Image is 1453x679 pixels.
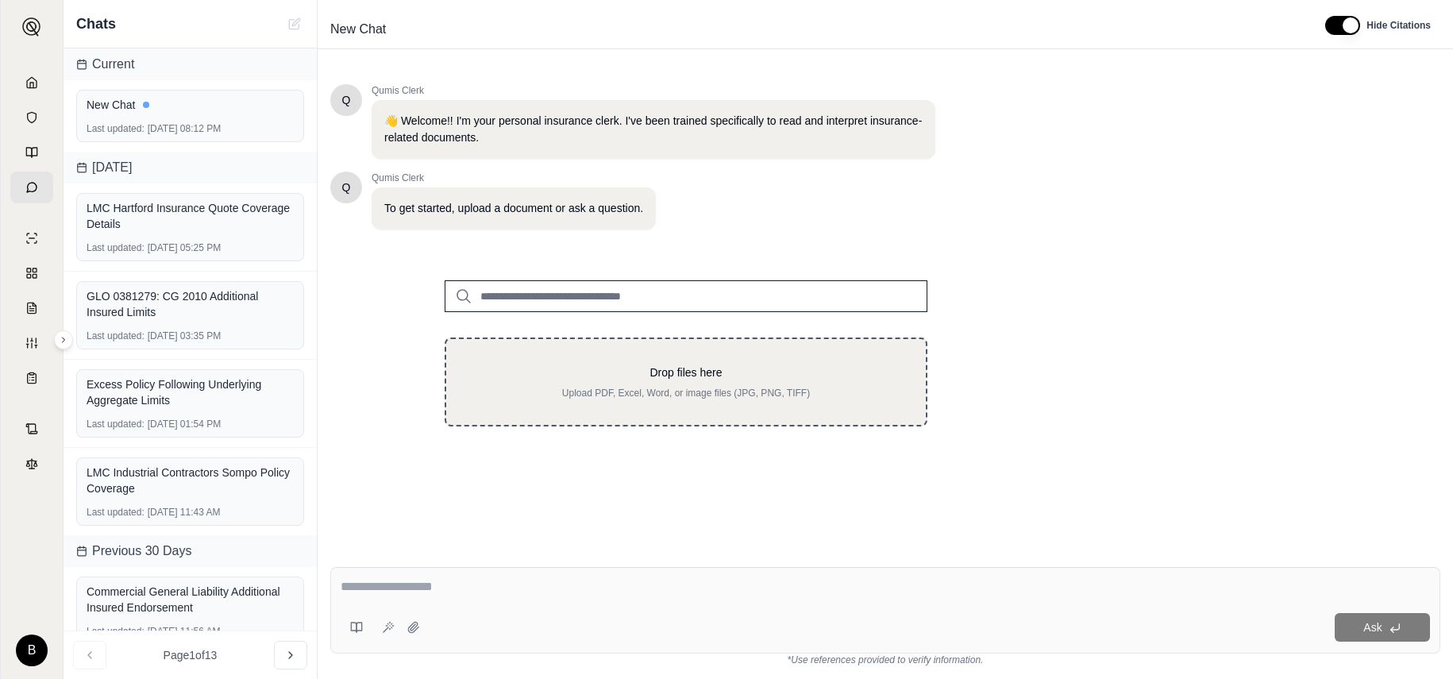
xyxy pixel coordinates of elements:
[10,292,53,324] a: Claim Coverage
[87,625,294,638] div: [DATE] 11:56 AM
[22,17,41,37] img: Expand sidebar
[87,506,294,519] div: [DATE] 11:43 AM
[1366,19,1431,32] span: Hide Citations
[16,11,48,43] button: Expand sidebar
[10,172,53,203] a: Chat
[87,330,294,342] div: [DATE] 03:35 PM
[324,17,392,42] span: New Chat
[10,448,53,480] a: Legal Search Engine
[87,418,145,430] span: Last updated:
[342,179,351,195] span: Hello
[87,506,145,519] span: Last updated:
[87,625,145,638] span: Last updated:
[1363,621,1382,634] span: Ask
[87,288,294,320] div: GLO 0381279: CG 2010 Additional Insured Limits
[76,13,116,35] span: Chats
[10,413,53,445] a: Contract Analysis
[384,200,643,217] p: To get started, upload a document or ask a question.
[10,327,53,359] a: Custom Report
[324,17,1306,42] div: Edit Title
[1335,613,1430,642] button: Ask
[10,102,53,133] a: Documents Vault
[87,241,294,254] div: [DATE] 05:25 PM
[87,418,294,430] div: [DATE] 01:54 PM
[87,241,145,254] span: Last updated:
[330,654,1440,666] div: *Use references provided to verify information.
[342,92,351,108] span: Hello
[87,376,294,408] div: Excess Policy Following Underlying Aggregate Limits
[384,113,923,146] p: 👋 Welcome!! I'm your personal insurance clerk. I've been trained specifically to read and interpr...
[10,362,53,394] a: Coverage Table
[87,330,145,342] span: Last updated:
[10,257,53,289] a: Policy Comparisons
[64,535,317,567] div: Previous 30 Days
[16,635,48,666] div: B
[372,172,656,184] span: Qumis Clerk
[87,122,294,135] div: [DATE] 08:12 PM
[10,137,53,168] a: Prompt Library
[54,330,73,349] button: Expand sidebar
[87,584,294,615] div: Commercial General Liability Additional Insured Endorsement
[285,14,304,33] button: New Chat
[10,222,53,254] a: Single Policy
[472,365,900,380] p: Drop files here
[64,152,317,183] div: [DATE]
[372,84,935,97] span: Qumis Clerk
[87,465,294,496] div: LMC Industrial Contractors Sompo Policy Coverage
[87,200,294,232] div: LMC Hartford Insurance Quote Coverage Details
[87,122,145,135] span: Last updated:
[64,48,317,80] div: Current
[87,97,294,113] div: New Chat
[164,647,218,663] span: Page 1 of 13
[472,387,900,399] p: Upload PDF, Excel, Word, or image files (JPG, PNG, TIFF)
[10,67,53,98] a: Home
